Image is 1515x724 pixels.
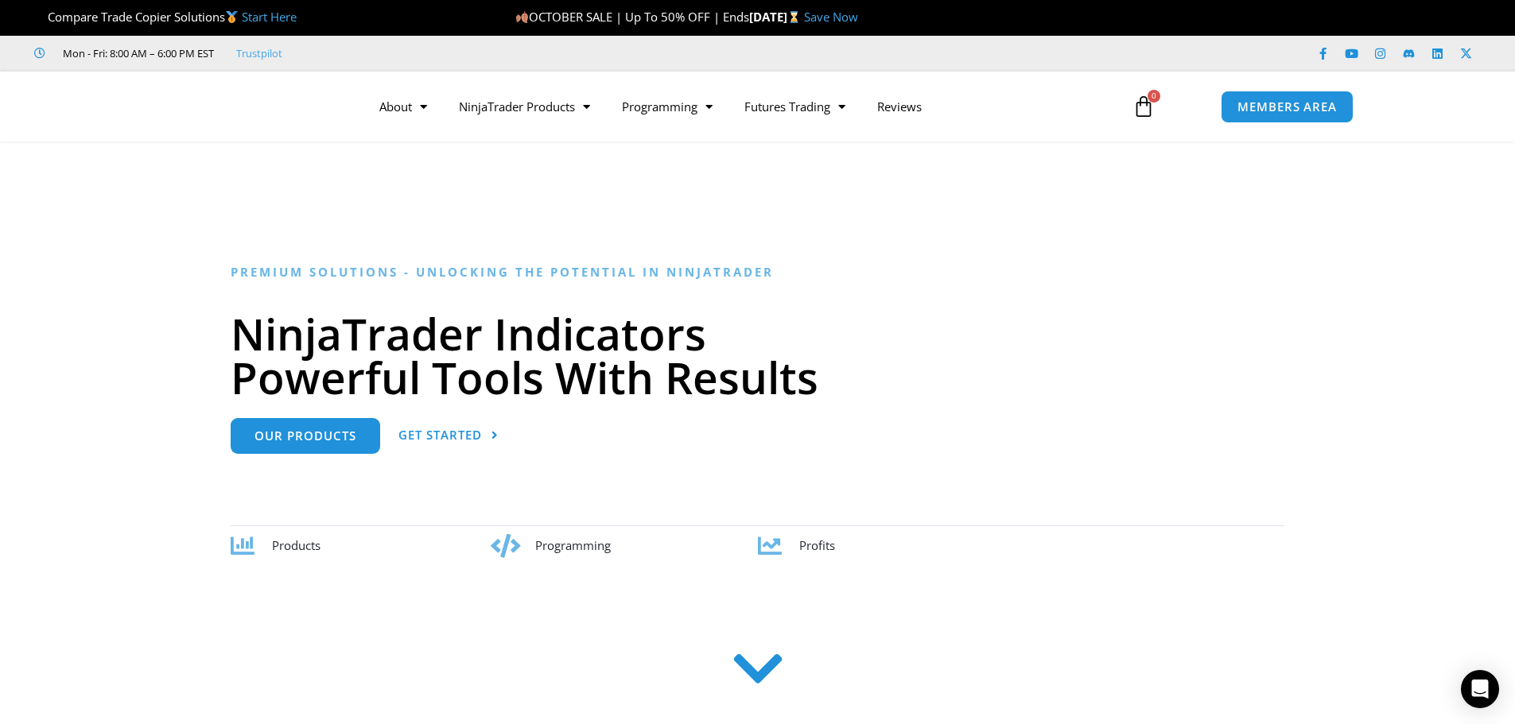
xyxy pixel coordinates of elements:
[242,9,297,25] a: Start Here
[535,537,611,553] span: Programming
[799,537,835,553] span: Profits
[1148,90,1160,103] span: 0
[363,88,443,125] a: About
[161,78,332,135] img: LogoAI | Affordable Indicators – NinjaTrader
[749,9,804,25] strong: [DATE]
[728,88,861,125] a: Futures Trading
[515,9,749,25] span: OCTOBER SALE | Up To 50% OFF | Ends
[606,88,728,125] a: Programming
[231,265,1284,280] h6: Premium Solutions - Unlocking the Potential in NinjaTrader
[363,88,1114,125] nav: Menu
[398,418,499,454] a: Get Started
[59,44,214,63] span: Mon - Fri: 8:00 AM – 6:00 PM EST
[254,430,356,442] span: Our Products
[1109,83,1179,130] a: 0
[236,44,282,63] a: Trustpilot
[861,88,938,125] a: Reviews
[35,11,47,23] img: 🏆
[231,312,1284,399] h1: NinjaTrader Indicators Powerful Tools With Results
[443,88,606,125] a: NinjaTrader Products
[1221,91,1354,123] a: MEMBERS AREA
[516,11,528,23] img: 🍂
[804,9,858,25] a: Save Now
[34,9,297,25] span: Compare Trade Copier Solutions
[226,11,238,23] img: 🥇
[1461,670,1499,708] div: Open Intercom Messenger
[398,429,482,441] span: Get Started
[272,537,320,553] span: Products
[1237,101,1337,113] span: MEMBERS AREA
[231,418,380,454] a: Our Products
[788,11,800,23] img: ⌛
